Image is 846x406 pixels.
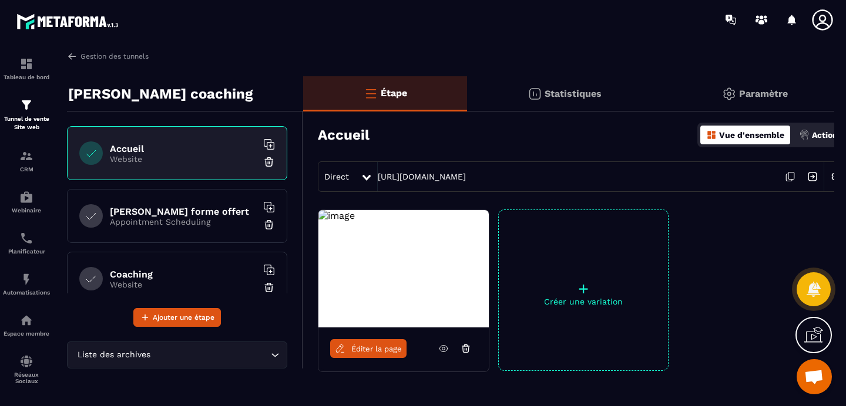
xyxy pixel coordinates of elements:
[75,349,153,361] span: Liste des archives
[3,371,50,384] p: Réseaux Sociaux
[812,130,842,140] p: Actions
[3,181,50,222] a: automationsautomationsWebinaire
[19,149,33,163] img: formation
[324,172,349,181] span: Direct
[3,166,50,172] p: CRM
[110,206,257,217] h6: [PERSON_NAME] forme offert
[3,304,50,346] a: automationsautomationsEspace membre
[133,308,221,327] button: Ajouter une étape
[67,51,78,62] img: arrow
[263,282,275,293] img: trash
[153,349,268,361] input: Search for option
[797,359,832,394] div: Ouvrir le chat
[3,207,50,214] p: Webinaire
[16,11,122,32] img: logo
[3,74,50,80] p: Tableau de bord
[3,222,50,263] a: schedulerschedulerPlanificateur
[528,87,542,101] img: stats.20deebd0.svg
[19,272,33,286] img: automations
[799,130,810,140] img: actions.d6e523a2.png
[499,297,668,306] p: Créer une variation
[19,57,33,71] img: formation
[3,346,50,393] a: social-networksocial-networkRéseaux Sociaux
[318,210,355,221] img: image
[3,263,50,304] a: automationsautomationsAutomatisations
[3,115,50,131] p: Tunnel de vente Site web
[19,231,33,245] img: scheduler
[110,154,257,164] p: Website
[263,219,275,231] img: trash
[110,269,257,280] h6: Coaching
[318,127,370,143] h3: Accueil
[67,51,149,62] a: Gestion des tunnels
[3,330,50,337] p: Espace membre
[67,341,287,368] div: Search for option
[739,88,788,99] p: Paramètre
[3,289,50,296] p: Automatisations
[381,87,407,99] p: Étape
[19,354,33,368] img: social-network
[3,140,50,181] a: formationformationCRM
[3,89,50,140] a: formationformationTunnel de vente Site web
[351,344,402,353] span: Éditer la page
[801,165,824,188] img: arrow-next.bcc2205e.svg
[263,156,275,168] img: trash
[19,313,33,327] img: automations
[706,130,717,140] img: dashboard-orange.40269519.svg
[719,130,784,140] p: Vue d'ensemble
[68,82,253,106] p: [PERSON_NAME] coaching
[110,217,257,226] p: Appointment Scheduling
[378,172,466,181] a: [URL][DOMAIN_NAME]
[153,312,214,323] span: Ajouter une étape
[499,280,668,297] p: +
[364,86,378,100] img: bars-o.4a397970.svg
[19,190,33,204] img: automations
[722,87,736,101] img: setting-gr.5f69749f.svg
[19,98,33,112] img: formation
[3,48,50,89] a: formationformationTableau de bord
[110,143,257,154] h6: Accueil
[545,88,602,99] p: Statistiques
[330,339,407,358] a: Éditer la page
[110,280,257,289] p: Website
[3,248,50,255] p: Planificateur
